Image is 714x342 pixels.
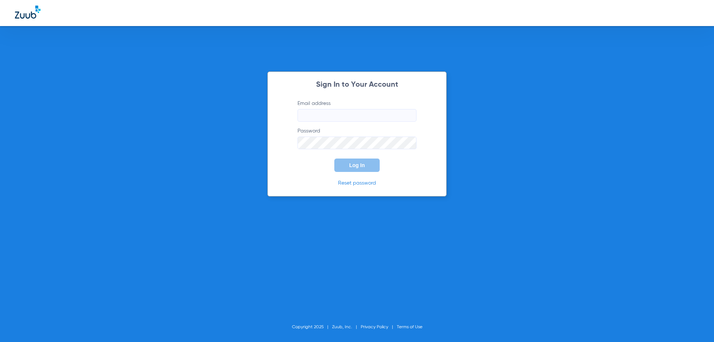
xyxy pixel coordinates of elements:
label: Password [297,127,416,149]
span: Log In [349,162,365,168]
label: Email address [297,100,416,122]
a: Privacy Policy [361,325,388,329]
li: Zuub, Inc. [332,323,361,331]
a: Terms of Use [397,325,422,329]
h2: Sign In to Your Account [286,81,428,89]
input: Password [297,137,416,149]
a: Reset password [338,180,376,186]
li: Copyright 2025 [292,323,332,331]
button: Log In [334,159,380,172]
input: Email address [297,109,416,122]
img: Zuub Logo [15,6,41,19]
